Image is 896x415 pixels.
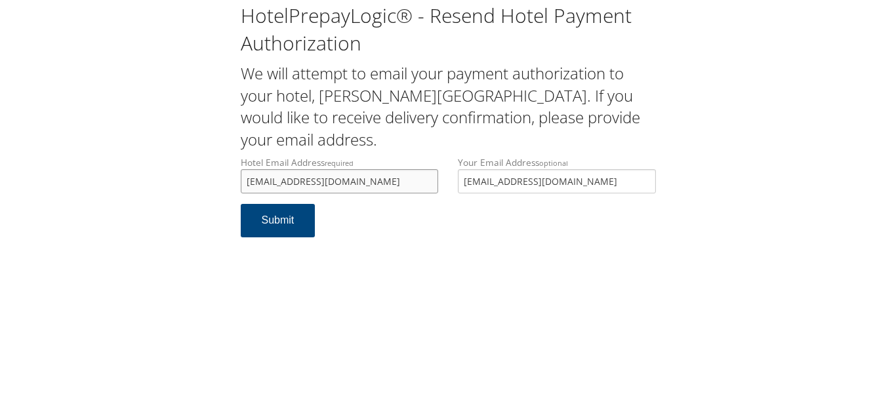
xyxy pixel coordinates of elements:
[241,2,656,57] h1: HotelPrepayLogic® - Resend Hotel Payment Authorization
[241,62,656,150] h2: We will attempt to email your payment authorization to your hotel, [PERSON_NAME][GEOGRAPHIC_DATA]...
[458,156,656,193] label: Your Email Address
[241,169,439,193] input: Hotel Email Addressrequired
[325,158,354,168] small: required
[458,169,656,193] input: Your Email Addressoptional
[241,204,316,237] button: Submit
[539,158,568,168] small: optional
[241,156,439,193] label: Hotel Email Address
